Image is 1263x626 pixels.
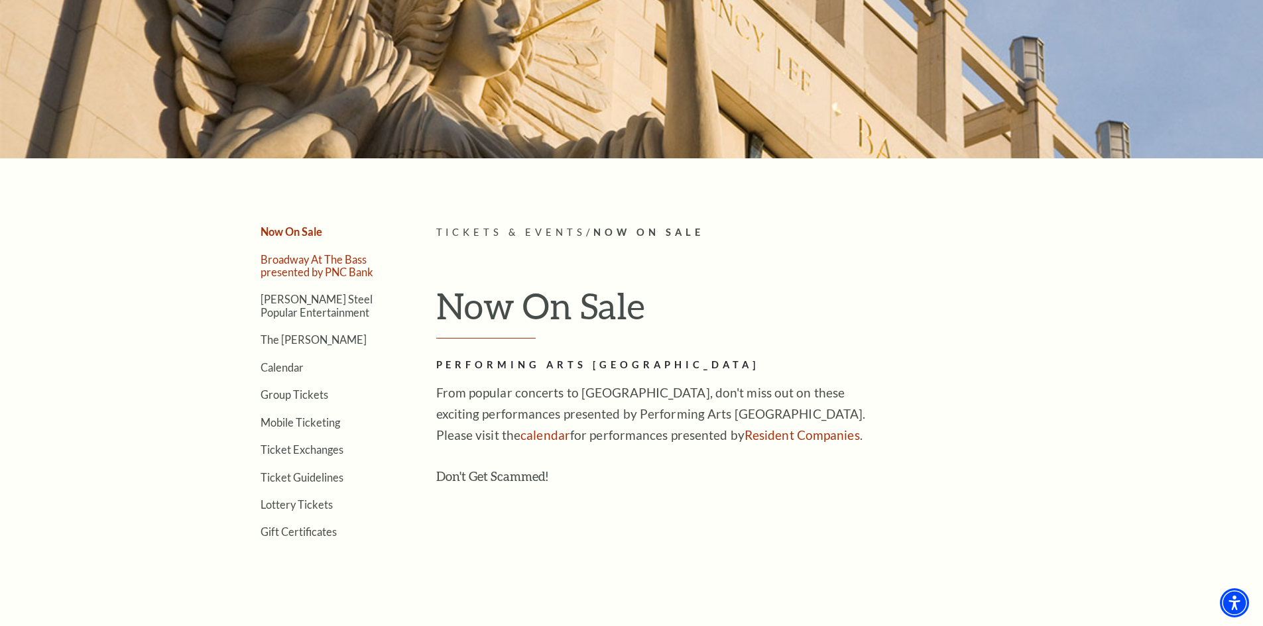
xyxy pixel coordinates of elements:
[436,227,587,238] span: Tickets & Events
[261,388,328,401] a: Group Tickets
[261,525,337,538] a: Gift Certificates
[261,253,373,278] a: Broadway At The Bass presented by PNC Bank
[261,333,367,346] a: The [PERSON_NAME]
[436,284,1043,339] h1: Now On Sale
[261,498,333,511] a: Lottery Tickets
[261,361,304,374] a: Calendar
[436,357,867,374] h2: Performing Arts [GEOGRAPHIC_DATA]
[436,466,867,487] h3: Don't Get Scammed!
[261,443,343,456] a: Ticket Exchanges
[261,416,340,429] a: Mobile Ticketing
[261,225,322,238] a: Now On Sale
[261,293,373,318] a: [PERSON_NAME] Steel Popular Entertainment
[436,382,867,446] p: From popular concerts to [GEOGRAPHIC_DATA], don't miss out on these exciting performances present...
[745,427,860,443] a: Resident Companies
[1220,588,1249,617] div: Accessibility Menu
[436,225,1043,241] p: /
[520,427,570,443] a: calendar
[261,471,343,484] a: Ticket Guidelines
[593,227,704,238] span: Now On Sale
